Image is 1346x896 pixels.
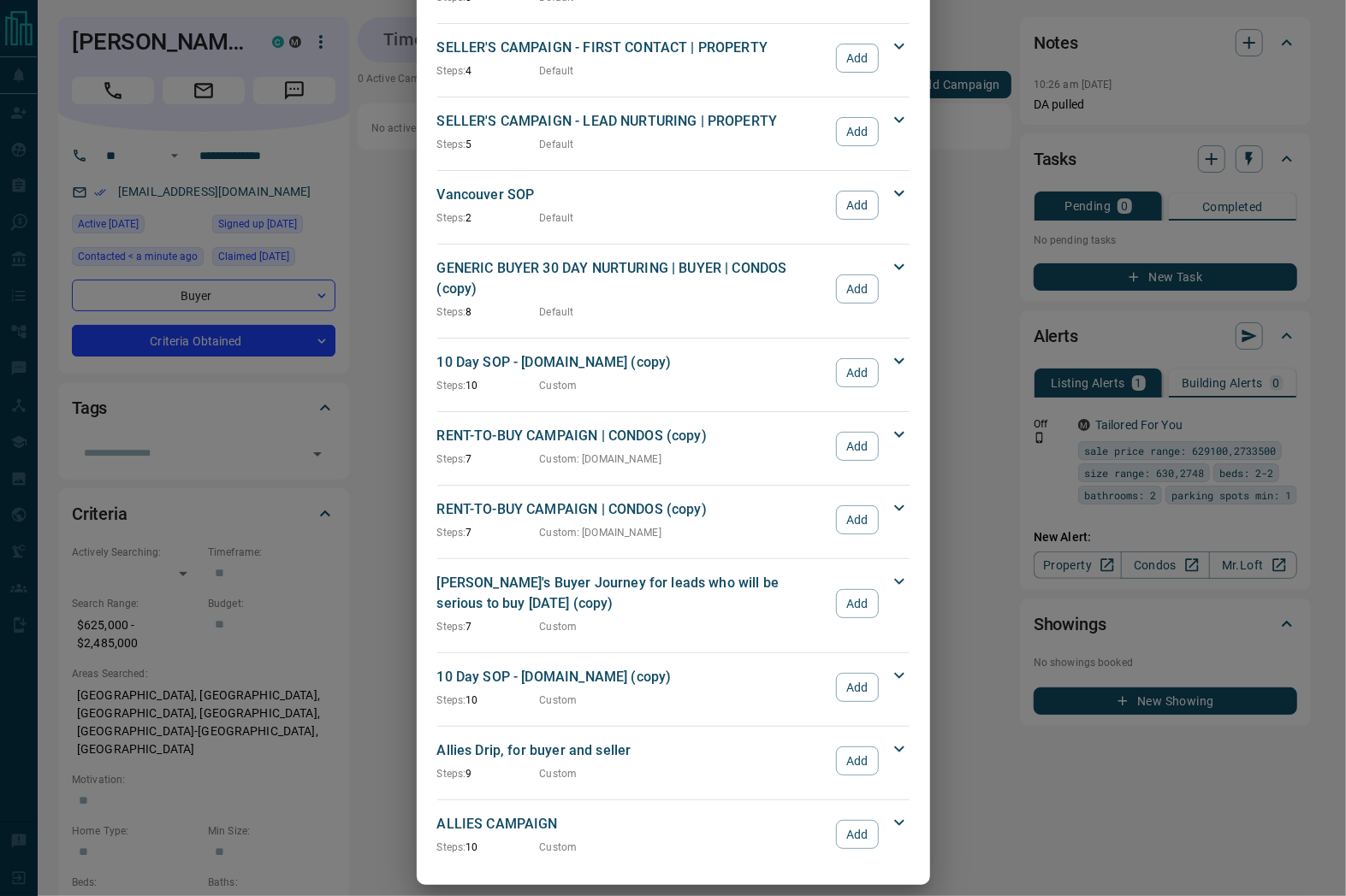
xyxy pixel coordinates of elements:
p: Custom : [DOMAIN_NAME] [540,451,661,467]
p: Default [540,210,574,226]
span: Steps: [437,65,466,77]
p: 10 [437,840,540,855]
span: Steps: [437,453,466,465]
span: Steps: [437,306,466,318]
button: Add [836,432,878,461]
p: ALLIES CAMPAIGN [437,814,828,834]
button: Add [836,820,878,849]
p: Vancouver SOP [437,185,828,205]
span: Steps: [437,527,466,539]
span: Steps: [437,380,466,392]
p: Default [540,63,574,79]
p: GENERIC BUYER 30 DAY NURTURING | BUYER | CONDOS (copy) [437,258,828,299]
p: Default [540,137,574,152]
div: 10 Day SOP - [DOMAIN_NAME] (copy)Steps:10CustomAdd [437,663,910,711]
div: Allies Drip, for buyer and sellerSteps:9CustomAdd [437,737,910,785]
p: RENT-TO-BUY CAMPAIGN | CONDOS (copy) [437,499,828,520]
span: Steps: [437,621,466,633]
div: SELLER'S CAMPAIGN - FIRST CONTACT | PROPERTYSteps:4DefaultAdd [437,34,910,82]
span: Steps: [437,841,466,853]
p: Default [540,304,574,320]
div: SELLER'S CAMPAIGN - LEAD NURTURING | PROPERTYSteps:5DefaultAdd [437,108,910,156]
button: Add [836,117,878,146]
p: Custom [540,619,578,634]
div: GENERIC BUYER 30 DAY NURTURING | BUYER | CONDOS (copy)Steps:8DefaultAdd [437,255,910,323]
p: [PERSON_NAME]'s Buyer Journey for leads who will be serious to buy [DATE] (copy) [437,573,828,614]
div: ALLIES CAMPAIGNSteps:10CustomAdd [437,811,910,858]
div: RENT-TO-BUY CAMPAIGN | CONDOS (copy)Steps:7Custom: [DOMAIN_NAME]Add [437,422,910,470]
button: Add [836,673,878,702]
button: Add [836,746,878,775]
p: 9 [437,766,540,781]
p: SELLER'S CAMPAIGN - LEAD NURTURING | PROPERTY [437,111,828,132]
p: SELLER'S CAMPAIGN - FIRST CONTACT | PROPERTY [437,38,828,58]
p: 8 [437,304,540,320]
span: Steps: [437,139,466,150]
p: 2 [437,210,540,226]
button: Add [836,505,878,534]
p: 10 Day SOP - [DOMAIN_NAME] (copy) [437,667,828,687]
p: Allies Drip, for buyer and seller [437,740,828,761]
p: Custom [540,766,578,781]
p: 10 [437,693,540,708]
p: 7 [437,451,540,467]
div: Vancouver SOPSteps:2DefaultAdd [437,181,910,229]
p: Custom [540,840,578,855]
p: Custom [540,378,578,393]
p: 7 [437,525,540,540]
p: 4 [437,63,540,79]
p: Custom : [DOMAIN_NAME] [540,525,661,540]
span: Steps: [437,768,466,780]
div: [PERSON_NAME]'s Buyer Journey for leads who will be serious to buy [DATE] (copy)Steps:7CustomAdd [437,569,910,638]
button: Add [836,44,878,73]
button: Add [836,358,878,387]
p: Custom [540,693,578,708]
button: Add [836,191,878,220]
p: 5 [437,137,540,152]
button: Add [836,589,878,618]
div: RENT-TO-BUY CAMPAIGN | CONDOS (copy)Steps:7Custom: [DOMAIN_NAME]Add [437,496,910,544]
p: 7 [437,619,540,634]
div: 10 Day SOP - [DOMAIN_NAME] (copy)Steps:10CustomAdd [437,349,910,397]
p: RENT-TO-BUY CAMPAIGN | CONDOS (copy) [437,426,828,446]
p: 10 Day SOP - [DOMAIN_NAME] (copy) [437,352,828,373]
span: Steps: [437,212,466,224]
p: 10 [437,378,540,393]
button: Add [836,274,878,304]
span: Steps: [437,694,466,706]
